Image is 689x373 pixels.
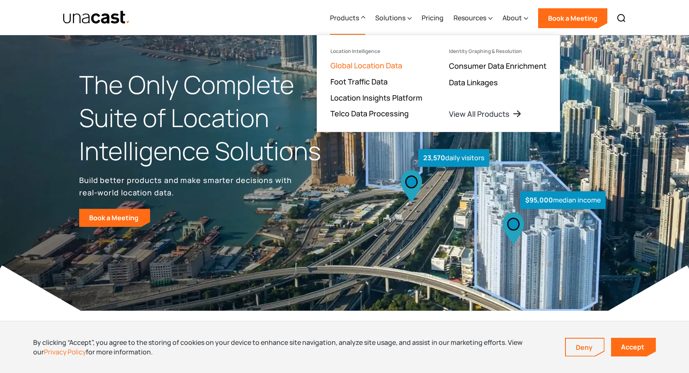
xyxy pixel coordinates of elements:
[502,13,522,23] div: About
[330,60,402,70] a: Global Location Data
[330,77,388,87] a: Foot Traffic Data
[79,174,295,199] p: Build better products and make smarter decisions with real-world location data.
[449,109,522,119] a: View All Products
[330,1,365,35] div: Products
[418,149,489,167] div: daily visitors
[423,153,445,162] strong: 23,570
[520,191,606,209] div: median income
[502,1,528,35] div: About
[422,1,444,35] a: Pricing
[44,347,86,356] a: Privacy Policy
[33,338,553,356] div: By clicking “Accept”, you agree to the storing of cookies on your device to enhance site navigati...
[330,108,409,118] a: Telco Data Processing
[611,338,656,356] a: Accept
[449,48,522,54] div: Identity Graphing & Resolution
[79,68,344,167] h1: The Only Complete Suite of Location Intelligence Solutions
[538,8,607,28] a: Book a Meeting
[566,339,604,356] a: Deny
[454,13,486,23] div: Resources
[317,35,560,132] nav: Products
[63,10,130,25] a: home
[375,1,412,35] div: Solutions
[79,209,150,227] a: Book a Meeting
[616,13,626,23] img: Search icon
[454,1,492,35] div: Resources
[449,61,546,71] a: Consumer Data Enrichment
[63,10,130,25] img: Unacast text logo
[330,13,359,23] div: Products
[330,48,380,54] div: Location Intelligence
[525,195,553,205] strong: $95,000
[449,77,498,87] a: Data Linkages
[330,93,422,103] a: Location Insights Platform
[375,13,405,23] div: Solutions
